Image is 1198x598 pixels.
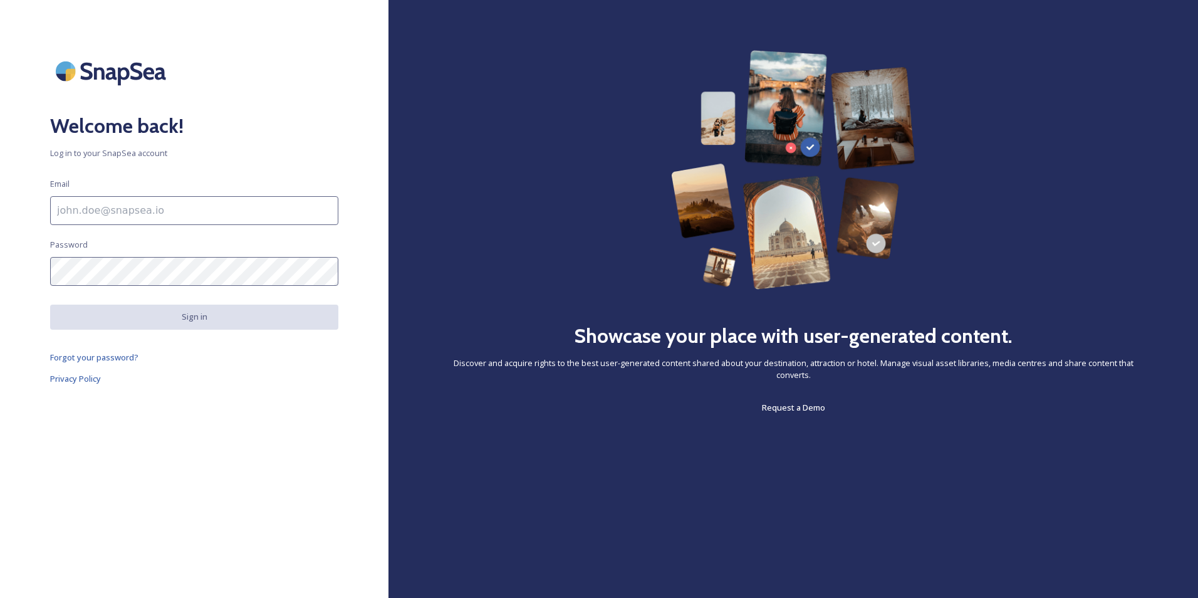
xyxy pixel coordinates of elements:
[50,147,338,159] span: Log in to your SnapSea account
[671,50,915,290] img: 63b42ca75bacad526042e722_Group%20154-p-800.png
[762,402,825,413] span: Request a Demo
[50,350,338,365] a: Forgot your password?
[574,321,1013,351] h2: Showcase your place with user-generated content.
[50,178,70,190] span: Email
[50,371,338,386] a: Privacy Policy
[50,373,101,384] span: Privacy Policy
[50,305,338,329] button: Sign in
[50,50,175,92] img: SnapSea Logo
[50,239,88,251] span: Password
[50,196,338,225] input: john.doe@snapsea.io
[762,400,825,415] a: Request a Demo
[439,357,1148,381] span: Discover and acquire rights to the best user-generated content shared about your destination, att...
[50,352,138,363] span: Forgot your password?
[50,111,338,141] h2: Welcome back!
